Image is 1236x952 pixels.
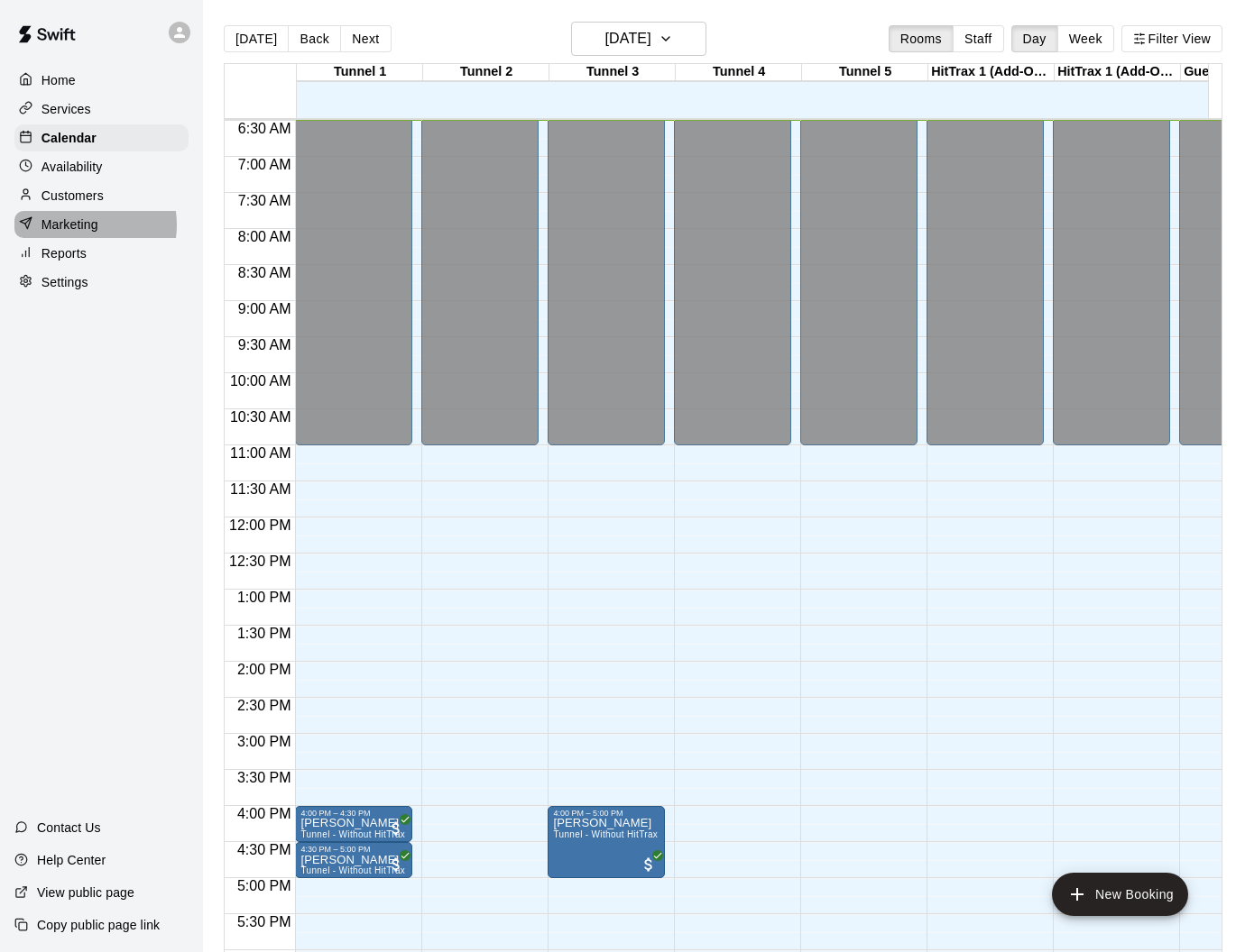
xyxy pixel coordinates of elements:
span: 11:30 AM [226,481,296,497]
span: Tunnel - Without HitTrax [300,865,405,875]
span: 1:30 PM [233,626,296,641]
a: Reports [14,240,189,267]
span: 6:30 AM [234,121,296,136]
p: Calendar [42,129,97,147]
span: All customers have paid [387,856,405,874]
span: 10:00 AM [226,373,296,389]
button: [DATE] [224,25,289,52]
a: Marketing [14,211,189,238]
div: Tunnel 3 [549,64,676,81]
div: HitTrax 1 (Add-On Service) [1055,64,1181,81]
div: 4:00 PM – 5:00 PM [553,809,660,818]
span: Tunnel - Without HitTrax - Long Tunnel [553,829,719,839]
span: 3:30 PM [233,770,296,785]
span: 8:00 AM [234,229,296,244]
p: Home [42,71,76,89]
div: 4:00 PM – 4:30 PM: Jeremy Fortner [295,806,412,842]
button: Week [1057,25,1114,52]
button: Day [1011,25,1058,52]
p: Marketing [42,215,98,233]
span: Tunnel - Without HitTrax [300,829,405,839]
p: Services [42,100,91,118]
div: Tunnel 4 [676,64,802,81]
span: 8:30 AM [234,265,296,280]
a: Availability [14,153,189,180]
p: Contact Us [37,819,101,837]
button: [DATE] [571,22,706,56]
p: Copy public page link [37,916,160,934]
span: All customers have paid [640,856,658,874]
div: 4:30 PM – 5:00 PM [300,845,407,854]
span: 4:00 PM [233,806,296,821]
button: Rooms [889,25,954,52]
button: Staff [953,25,1004,52]
p: View public page [37,883,134,902]
button: add [1052,873,1188,916]
span: 3:00 PM [233,734,296,749]
span: 11:00 AM [226,445,296,461]
p: Reports [42,244,87,262]
div: HitTrax 1 (Add-On Service) [928,64,1055,81]
p: Settings [42,273,88,291]
div: 4:00 PM – 4:30 PM [300,809,407,818]
div: Tunnel 2 [423,64,549,81]
span: 12:00 PM [225,517,295,533]
p: Help Center [37,851,106,869]
a: Services [14,96,189,123]
span: 7:30 AM [234,193,296,208]
a: Calendar [14,124,189,151]
div: Tunnel 1 [297,64,423,81]
span: 9:30 AM [234,337,296,352]
span: 5:00 PM [233,878,296,893]
h6: [DATE] [604,26,650,51]
span: 2:30 PM [233,698,296,713]
div: 4:00 PM – 5:00 PM: Brad Cage [548,806,665,878]
div: Tunnel 5 [802,64,928,81]
span: 4:30 PM [233,842,296,857]
span: 2:00 PM [233,662,296,677]
a: Customers [14,182,189,209]
span: 1:00 PM [233,590,296,605]
span: 9:00 AM [234,301,296,316]
p: Customers [42,187,104,205]
p: Availability [42,158,103,176]
span: 12:30 PM [225,554,295,569]
span: All customers have paid [387,819,405,838]
a: Settings [14,269,189,296]
a: Home [14,67,189,94]
button: Back [288,25,341,52]
button: Next [340,25,391,52]
span: 7:00 AM [234,157,296,172]
button: Filter View [1121,25,1222,52]
span: 10:30 AM [226,409,296,425]
div: 4:30 PM – 5:00 PM: Jeremy Fortner [295,842,412,878]
span: 5:30 PM [233,914,296,929]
